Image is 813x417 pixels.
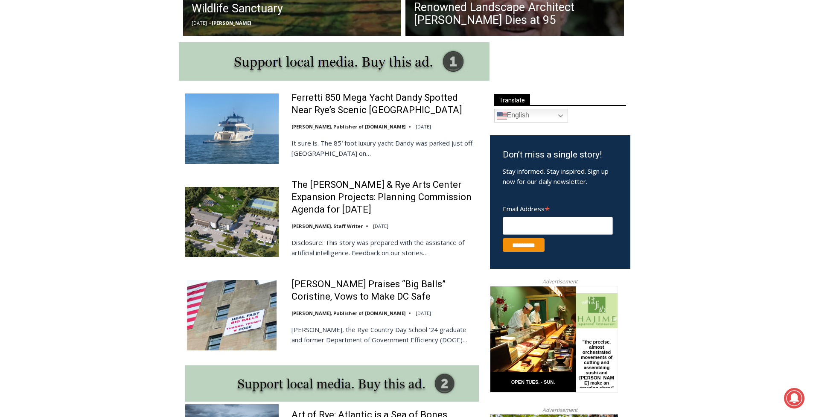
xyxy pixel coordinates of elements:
img: support local media, buy this ad [185,365,479,402]
img: Ferretti 850 Mega Yacht Dandy Spotted Near Rye’s Scenic Parsonage Point [185,93,279,163]
time: [DATE] [373,223,388,229]
a: Ferretti 850 Mega Yacht Dandy Spotted Near Rye’s Scenic [GEOGRAPHIC_DATA] [291,92,479,116]
a: Open Tues. - Sun. [PHONE_NUMBER] [0,86,86,106]
a: Book [PERSON_NAME]'s Good Humor for Your Event [254,3,308,39]
p: It sure is. The 85′ foot luxury yacht Dandy was parked just off [GEOGRAPHIC_DATA] on… [291,138,479,158]
time: [DATE] [416,123,431,130]
h4: Book [PERSON_NAME]'s Good Humor for Your Event [260,9,297,33]
p: [PERSON_NAME], the Rye Country Day School ’24 graduate and former Department of Government Effici... [291,324,479,345]
a: The [PERSON_NAME] & Rye Arts Center Expansion Projects: Planning Commission Agenda for [DATE] [291,179,479,216]
img: The Osborn & Rye Arts Center Expansion Projects: Planning Commission Agenda for Tuesday, August 1... [185,187,279,257]
div: "the precise, almost orchestrated movements of cutting and assembling sushi and [PERSON_NAME] mak... [88,53,125,102]
h3: Don’t miss a single story! [503,148,618,162]
time: [DATE] [192,20,207,26]
a: English [494,109,568,122]
img: support local media, buy this ad [179,42,490,81]
div: Birthdays, Graduations, Any Private Event [56,15,211,23]
span: Intern @ [DOMAIN_NAME] [223,85,396,104]
span: Translate [494,94,530,105]
a: [PERSON_NAME] Praises “Big Balls” Coristine, Vows to Make DC Safe [291,278,479,303]
span: Advertisement [534,406,586,414]
span: – [209,20,212,26]
span: Open Tues. - Sun. [PHONE_NUMBER] [3,88,84,120]
a: Renowned Landscape Architect [PERSON_NAME] Dies at 95 [414,1,615,26]
div: Apply Now <> summer and RHS senior internships available [216,0,403,83]
a: [PERSON_NAME] [212,20,251,26]
p: Disclosure: This story was prepared with the assistance of artificial intelligence. Feedback on o... [291,237,479,258]
img: en [497,111,507,121]
a: [PERSON_NAME], Publisher of [DOMAIN_NAME] [291,123,405,130]
span: Advertisement [534,277,586,286]
a: Intern @ [DOMAIN_NAME] [205,83,414,106]
time: [DATE] [416,310,431,316]
label: Email Address [503,200,613,216]
p: Stay informed. Stay inspired. Sign up now for our daily newsletter. [503,166,618,187]
img: Trump Praises “Big Balls” Coristine, Vows to Make DC Safe [185,280,279,350]
a: [PERSON_NAME], Staff Writer [291,223,363,229]
a: [PERSON_NAME], Publisher of [DOMAIN_NAME] [291,310,405,316]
